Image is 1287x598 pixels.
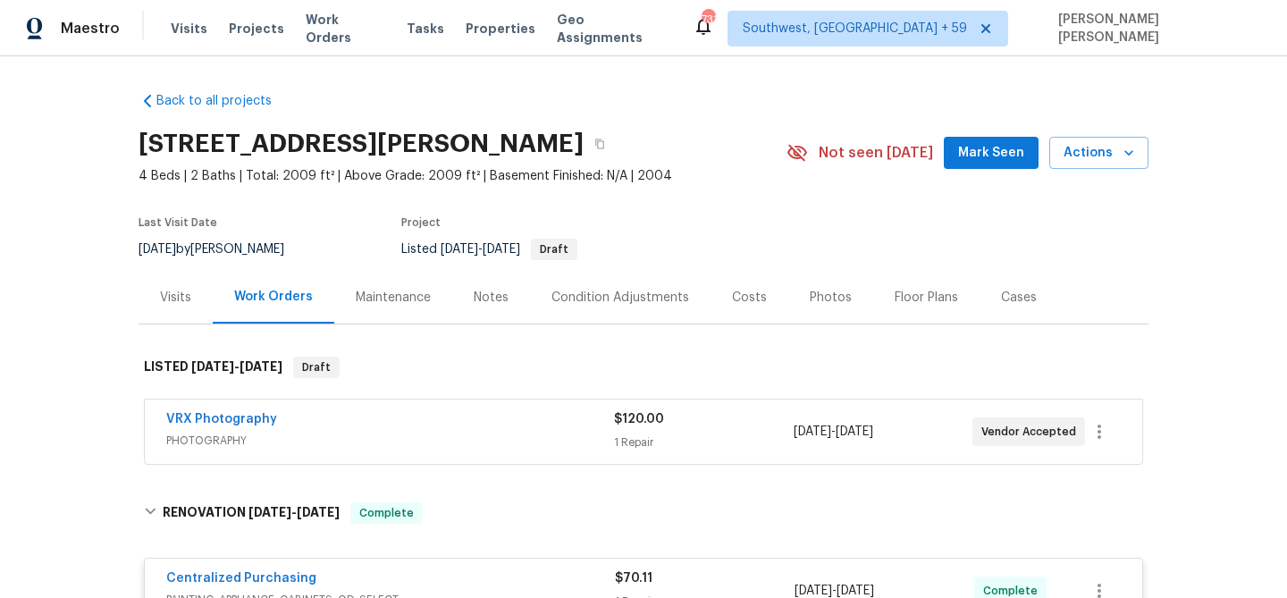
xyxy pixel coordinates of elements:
[466,20,535,38] span: Properties
[144,357,282,378] h6: LISTED
[981,423,1083,441] span: Vendor Accepted
[139,135,584,153] h2: [STREET_ADDRESS][PERSON_NAME]
[401,217,441,228] span: Project
[474,289,509,307] div: Notes
[441,243,520,256] span: -
[139,339,1148,396] div: LISTED [DATE]-[DATE]Draft
[139,243,176,256] span: [DATE]
[1051,11,1260,46] span: [PERSON_NAME] [PERSON_NAME]
[240,360,282,373] span: [DATE]
[295,358,338,376] span: Draft
[234,288,313,306] div: Work Orders
[191,360,282,373] span: -
[1049,137,1148,170] button: Actions
[743,20,967,38] span: Southwest, [GEOGRAPHIC_DATA] + 59
[160,289,191,307] div: Visits
[810,289,852,307] div: Photos
[306,11,385,46] span: Work Orders
[139,239,306,260] div: by [PERSON_NAME]
[895,289,958,307] div: Floor Plans
[732,289,767,307] div: Costs
[166,572,316,585] a: Centralized Purchasing
[163,502,340,524] h6: RENOVATION
[551,289,689,307] div: Condition Adjustments
[407,22,444,35] span: Tasks
[958,142,1024,164] span: Mark Seen
[248,506,291,518] span: [DATE]
[702,11,714,29] div: 731
[191,360,234,373] span: [DATE]
[819,144,933,162] span: Not seen [DATE]
[1001,289,1037,307] div: Cases
[483,243,520,256] span: [DATE]
[139,217,217,228] span: Last Visit Date
[139,484,1148,542] div: RENOVATION [DATE]-[DATE]Complete
[794,425,831,438] span: [DATE]
[171,20,207,38] span: Visits
[533,244,576,255] span: Draft
[795,585,832,597] span: [DATE]
[794,423,873,441] span: -
[401,243,577,256] span: Listed
[356,289,431,307] div: Maintenance
[944,137,1039,170] button: Mark Seen
[248,506,340,518] span: -
[139,92,310,110] a: Back to all projects
[139,167,786,185] span: 4 Beds | 2 Baths | Total: 2009 ft² | Above Grade: 2009 ft² | Basement Finished: N/A | 2004
[297,506,340,518] span: [DATE]
[837,585,874,597] span: [DATE]
[229,20,284,38] span: Projects
[166,432,614,450] span: PHOTOGRAPHY
[614,434,793,451] div: 1 Repair
[584,128,616,160] button: Copy Address
[614,413,664,425] span: $120.00
[352,504,421,522] span: Complete
[1064,142,1134,164] span: Actions
[61,20,120,38] span: Maestro
[836,425,873,438] span: [DATE]
[166,413,277,425] a: VRX Photography
[441,243,478,256] span: [DATE]
[557,11,671,46] span: Geo Assignments
[615,572,652,585] span: $70.11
